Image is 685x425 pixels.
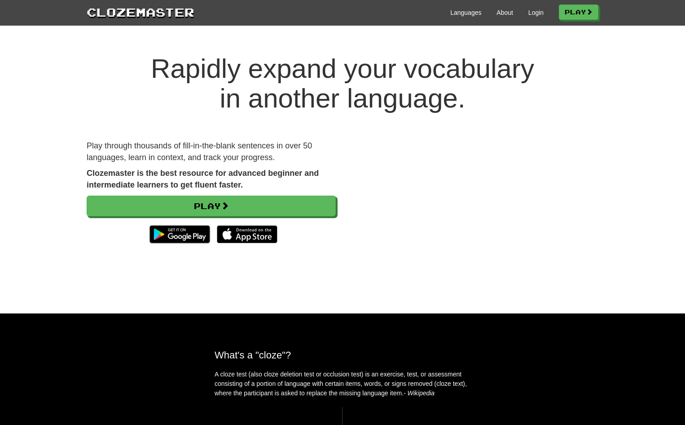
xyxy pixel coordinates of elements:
h2: What's a "cloze"? [215,349,470,361]
em: - Wikipedia [404,389,435,397]
a: Clozemaster [87,4,194,20]
a: About [496,8,513,17]
a: Languages [450,8,481,17]
img: Download_on_the_App_Store_Badge_US-UK_135x40-25178aeef6eb6b83b96f5f2d004eda3bffbb37122de64afbaef7... [217,225,277,243]
strong: Clozemaster is the best resource for advanced beginner and intermediate learners to get fluent fa... [87,169,319,189]
p: Play through thousands of fill-in-the-blank sentences in over 50 languages, learn in context, and... [87,140,336,163]
img: Get it on Google Play [145,221,215,248]
a: Play [87,196,336,216]
a: Play [559,4,598,20]
a: Login [528,8,544,17]
p: A cloze test (also cloze deletion test or occlusion test) is an exercise, test, or assessment con... [215,370,470,398]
